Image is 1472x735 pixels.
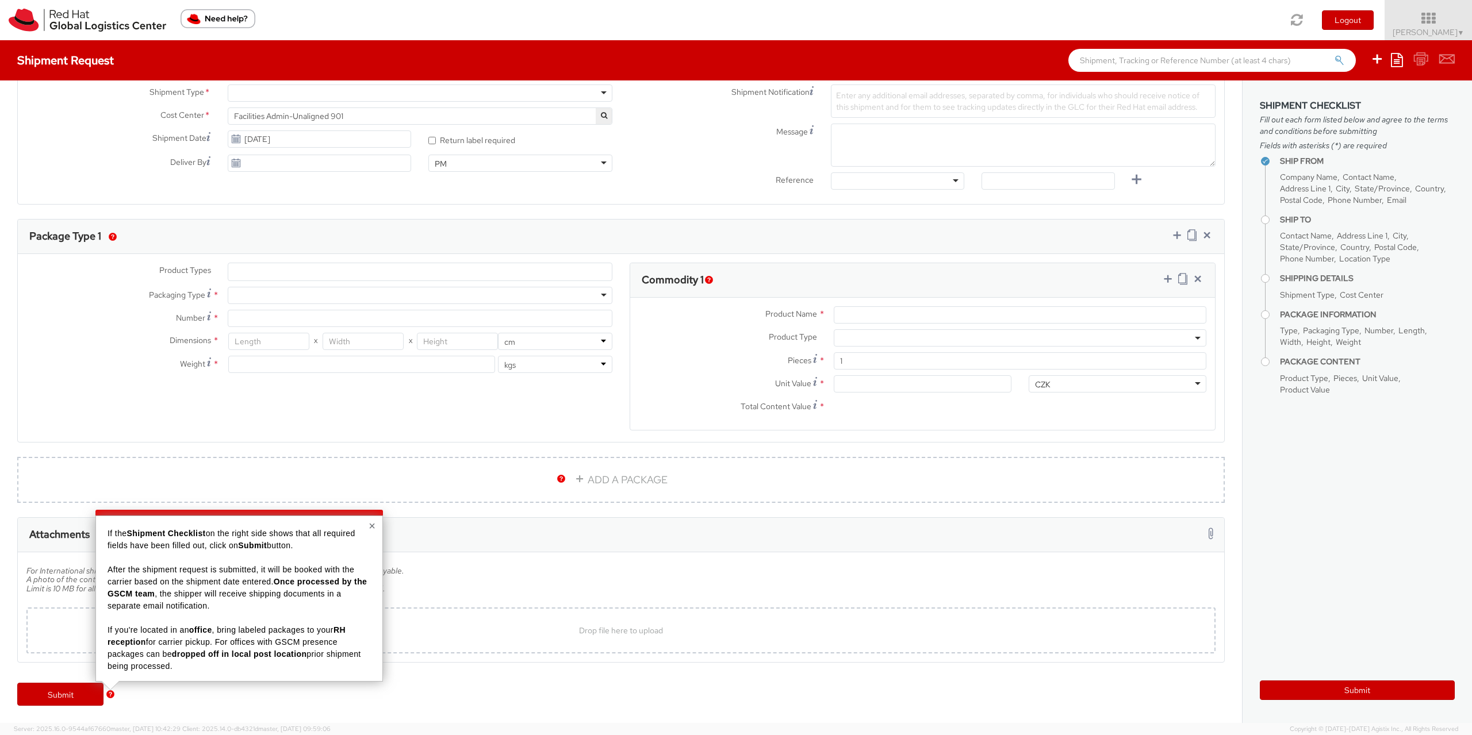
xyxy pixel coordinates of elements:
input: Length [228,333,309,350]
span: Postal Code [1374,242,1417,252]
span: Number [1364,325,1393,336]
span: Address Line 1 [1337,230,1387,241]
span: Reference [776,175,814,185]
span: Country [1340,242,1369,252]
span: Cost Center [160,109,204,122]
span: Fields with asterisks (*) are required [1260,140,1455,151]
span: Fill out each form listed below and agree to the terms and conditions before submitting [1260,114,1455,137]
img: rh-logistics-00dfa346123c4ec078e1.svg [9,9,166,32]
span: [PERSON_NAME] [1393,27,1465,37]
span: Packaging Type [149,290,205,300]
span: master, [DATE] 09:59:06 [258,725,331,733]
span: Number [176,313,205,323]
strong: dropped off in local post location [172,649,306,659]
span: Email [1387,195,1406,205]
span: Server: 2025.16.0-9544af67660 [14,725,181,733]
span: X [404,333,417,350]
h4: Shipping Details [1280,274,1455,283]
a: Submit [17,683,103,706]
h4: Shipment Request [17,54,114,67]
span: Phone Number [1328,195,1382,205]
span: master, [DATE] 10:42:29 [110,725,181,733]
span: City [1336,183,1350,194]
span: If you're located in an [108,625,189,634]
span: Product Value [1280,384,1330,395]
span: Location Type [1339,253,1390,264]
strong: Submit [238,541,267,550]
span: Phone Number [1280,253,1334,264]
span: State/Province [1355,183,1410,194]
h3: Commodity 1 [642,274,704,286]
h3: Attachments [29,529,90,540]
span: Height [1306,337,1331,347]
span: Shipment Type [149,86,204,99]
span: X [309,333,323,350]
span: Product Name [765,309,817,319]
h4: Ship To [1280,216,1455,224]
span: , the shipper will receive shipping documents in a separate email notification. [108,589,344,610]
h5: For International shipments proof of value is required (e.g. Invoice, PO#). Valuation is price pa... [26,567,1216,602]
span: ▼ [1458,28,1465,37]
h4: Ship From [1280,157,1455,166]
span: Contact Name [1280,230,1332,241]
span: Facilities Admin-Unaligned 901 [234,111,606,121]
span: Product Types [159,265,211,275]
span: Type [1280,325,1298,336]
span: Unit Value [1362,373,1398,383]
span: for carrier pickup. For offices with GSCM presence packages can be [108,637,340,659]
button: Need help? [181,9,255,28]
span: Deliver By [170,156,206,168]
span: Client: 2025.14.0-db4321d [182,725,331,733]
span: on the right side shows that all required fields have been filled out, click on [108,529,358,550]
span: Unit Value [775,378,811,388]
span: Address Line 1 [1280,183,1331,194]
span: After the shipment request is submitted, it will be booked with the carrier based on the shipment... [108,565,356,586]
span: Weight [1336,337,1361,347]
h3: Package Type 1 [29,230,101,242]
a: ADD A PACKAGE [17,457,1225,503]
span: Copyright © [DATE]-[DATE] Agistix Inc., All Rights Reserved [1290,725,1458,734]
button: Close [369,520,375,532]
strong: office [189,625,212,634]
span: Length [1398,325,1425,336]
button: Submit [1260,680,1455,700]
span: Company Name [1280,172,1337,182]
span: Contact Name [1343,172,1394,182]
button: Logout [1322,10,1374,30]
span: Pieces [788,355,811,365]
span: Pieces [1333,373,1357,383]
span: If the [108,529,127,538]
span: Product Type [769,332,817,342]
span: Shipment Date [152,132,206,144]
h3: Shipment Checklist [1260,101,1455,111]
span: Packaging Type [1303,325,1359,336]
input: Height [417,333,498,350]
span: Dimensions [170,335,211,345]
input: Width [323,333,404,350]
span: Total Content Value [741,401,811,411]
span: Drop file here to upload [579,625,663,636]
span: Weight [180,359,205,369]
span: Shipment Notification [731,86,810,98]
strong: Shipment Checklist [127,529,206,538]
span: Shipment Type [1280,290,1335,300]
label: Return label required [428,133,517,146]
div: PM [435,158,447,170]
strong: Once processed by the GSCM team [108,577,370,598]
span: Enter any additional email addresses, separated by comma, for individuals who should receive noti... [836,90,1199,112]
span: Product Type [1280,373,1328,383]
span: , bring labeled packages to your [212,625,333,634]
span: City [1393,230,1406,241]
span: button. [267,541,293,550]
span: Cost Center [1340,290,1383,300]
h4: Package Information [1280,310,1455,319]
h4: Package Content [1280,357,1455,366]
span: Message [776,126,808,137]
input: Shipment, Tracking or Reference Number (at least 4 chars) [1068,49,1356,72]
span: Width [1280,337,1301,347]
span: Postal Code [1280,195,1322,205]
span: Facilities Admin-Unaligned 901 [228,107,612,125]
div: CZK [1035,379,1051,390]
span: State/Province [1280,242,1335,252]
span: Country [1415,183,1444,194]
